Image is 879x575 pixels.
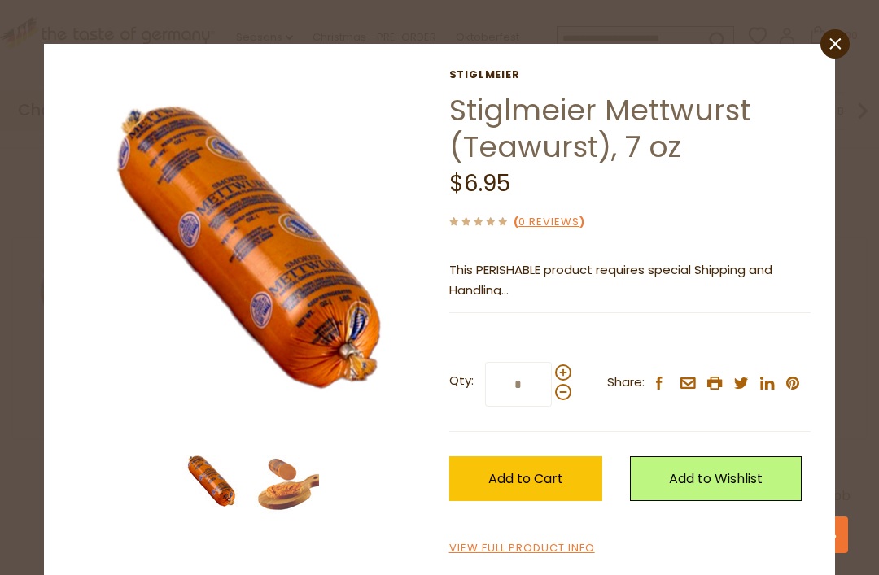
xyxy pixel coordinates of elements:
[449,168,510,199] span: $6.95
[254,449,319,514] img: Stiglmeier Mettwurst (Teawurst), 7 oz
[449,260,811,301] p: This PERISHABLE product requires special Shipping and Handling
[488,469,563,488] span: Add to Cart
[179,449,244,514] img: Stiglmeier Mettwurst (Teawurst), 7 oz
[485,362,552,407] input: Qty:
[449,89,750,168] a: Stiglmeier Mettwurst (Teawurst), 7 oz
[607,372,645,393] span: Share:
[630,456,802,501] a: Add to Wishlist
[68,68,431,430] img: Stiglmeier Mettwurst (Teawurst), 7 oz
[449,456,602,501] button: Add to Cart
[449,371,474,391] strong: Qty:
[449,68,811,81] a: Stiglmeier
[514,214,584,229] span: ( )
[518,214,579,231] a: 0 Reviews
[449,540,595,557] a: View Full Product Info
